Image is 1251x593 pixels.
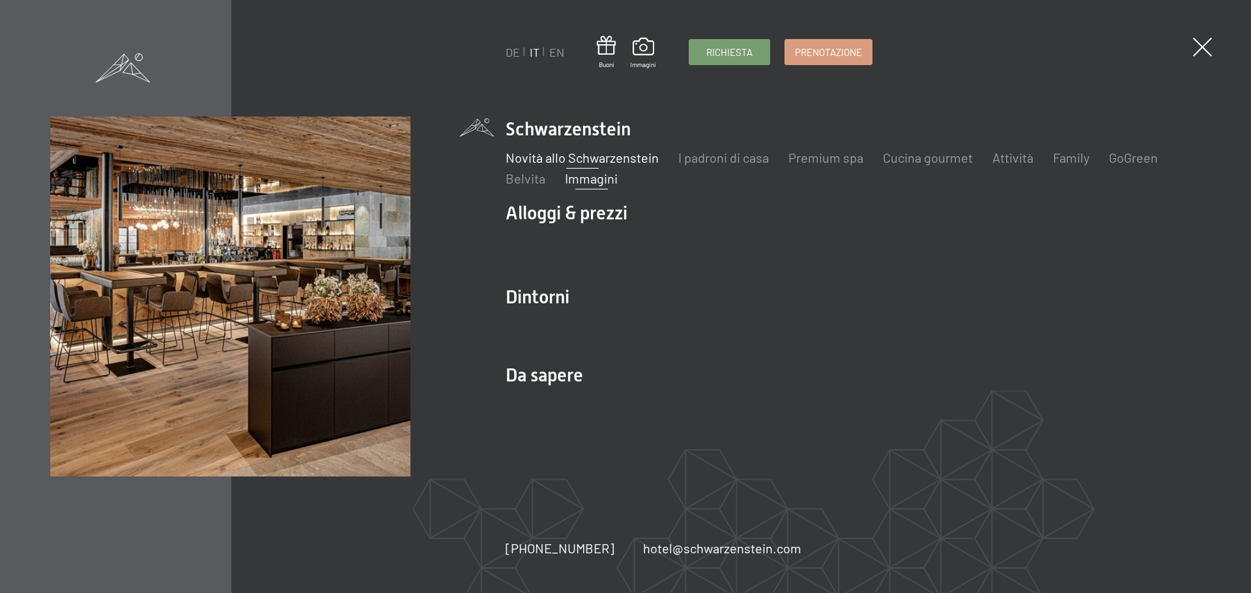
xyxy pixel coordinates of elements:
[643,539,801,557] a: hotel@schwarzenstein.com
[706,46,753,59] span: Richiesta
[883,150,973,165] a: Cucina gourmet
[506,171,545,186] a: Belvita
[678,150,769,165] a: I padroni di casa
[506,539,614,557] a: [PHONE_NUMBER]
[597,60,616,69] span: Buoni
[565,171,618,186] a: Immagini
[1109,150,1158,165] a: GoGreen
[788,150,863,165] a: Premium spa
[506,45,520,59] a: DE
[1053,150,1089,165] a: Family
[785,40,872,64] a: Prenotazione
[630,60,656,69] span: Immagini
[506,540,614,556] span: [PHONE_NUMBER]
[795,46,862,59] span: Prenotazione
[506,150,659,165] a: Novità allo Schwarzenstein
[630,38,656,69] a: Immagini
[689,40,769,64] a: Richiesta
[530,45,539,59] a: IT
[992,150,1033,165] a: Attività
[597,36,616,69] a: Buoni
[549,45,564,59] a: EN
